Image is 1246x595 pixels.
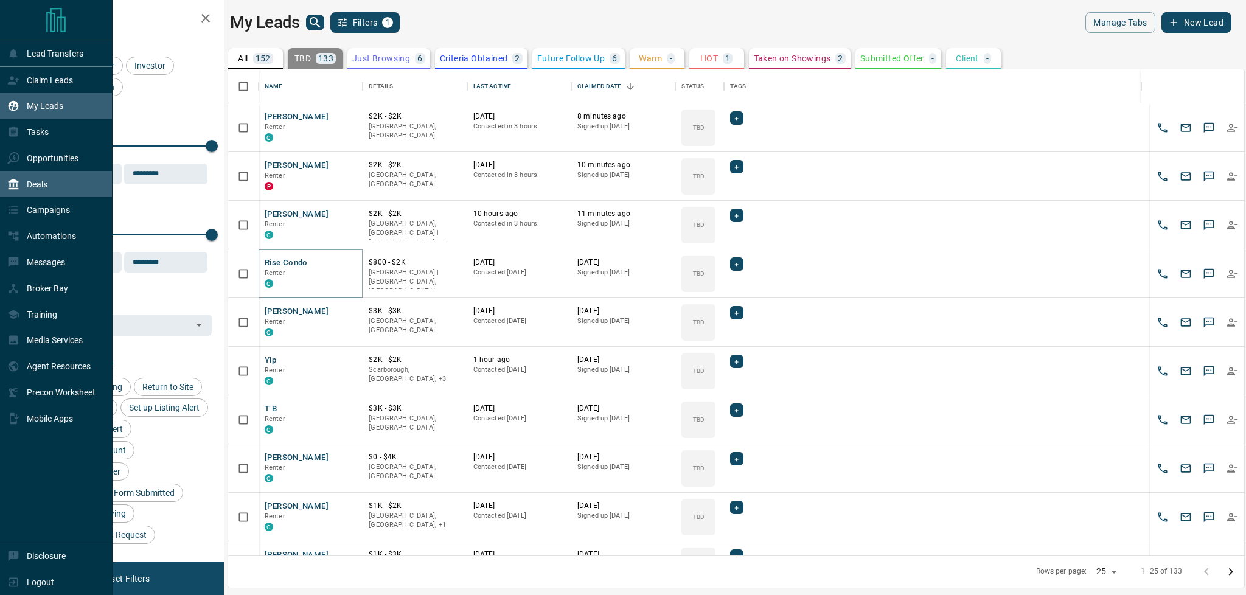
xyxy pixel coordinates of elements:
svg: Sms [1203,170,1215,183]
svg: Call [1157,462,1169,475]
svg: Reallocate [1226,268,1238,280]
button: Reset Filters [92,568,158,589]
button: SMS [1200,119,1218,137]
button: Filters1 [330,12,400,33]
p: 11 minutes ago [577,209,669,219]
div: condos.ca [265,328,273,336]
div: Set up Listing Alert [120,398,208,417]
span: Renter [265,415,285,423]
p: [DATE] [473,160,565,170]
div: + [730,452,743,465]
div: condos.ca [265,377,273,385]
p: Toronto [369,219,461,248]
button: SMS [1200,216,1218,234]
p: Signed up [DATE] [577,365,669,375]
button: Sort [622,78,639,95]
p: [DATE] [577,355,669,365]
p: $800 - $2K [369,257,461,268]
p: Signed up [DATE] [577,219,669,229]
p: Signed up [DATE] [577,268,669,277]
p: Contacted [DATE] [473,414,565,423]
svg: Sms [1203,219,1215,231]
button: Email [1177,167,1195,186]
button: Call [1154,362,1172,380]
p: 1–25 of 133 [1141,566,1182,577]
button: Call [1154,313,1172,332]
p: $1K - $3K [369,549,461,560]
button: Reallocate [1223,508,1241,526]
p: North York, Midtown | Central, Toronto [369,365,461,384]
button: SMS [1200,508,1218,526]
div: + [730,257,743,271]
button: SMS [1200,167,1218,186]
span: + [734,404,739,416]
button: T B [265,403,277,415]
p: 6 [612,54,617,63]
p: Toronto [369,511,461,530]
p: Signed up [DATE] [577,414,669,423]
p: TBD [693,220,705,229]
button: [PERSON_NAME] [265,160,329,172]
p: - [931,54,934,63]
svg: Email [1180,122,1192,134]
button: search button [306,15,324,30]
p: 152 [256,54,271,63]
button: Email [1177,313,1195,332]
button: [PERSON_NAME] [265,501,329,512]
button: Call [1154,265,1172,283]
svg: Call [1157,511,1169,523]
button: [PERSON_NAME] [265,306,329,318]
div: Tags [724,69,1141,103]
button: Email [1177,265,1195,283]
p: TBD [693,512,705,521]
span: Renter [265,512,285,520]
p: Contacted [DATE] [473,511,565,521]
p: [DATE] [473,257,565,268]
svg: Call [1157,170,1169,183]
span: + [734,550,739,562]
svg: Sms [1203,365,1215,377]
p: HOT [700,54,718,63]
p: 1 hour ago [473,355,565,365]
p: Contacted [DATE] [473,316,565,326]
p: TBD [693,366,705,375]
button: [PERSON_NAME] [265,111,329,123]
button: Reallocate [1223,216,1241,234]
button: Email [1177,119,1195,137]
p: $2K - $2K [369,160,461,170]
p: Rows per page: [1036,566,1087,577]
svg: Sms [1203,122,1215,134]
svg: Reallocate [1226,414,1238,426]
span: + [734,453,739,465]
p: [GEOGRAPHIC_DATA], [GEOGRAPHIC_DATA] [369,414,461,433]
button: Call [1154,216,1172,234]
button: Call [1154,508,1172,526]
button: Email [1177,411,1195,429]
button: Reallocate [1223,362,1241,380]
button: [PERSON_NAME] [265,209,329,220]
div: condos.ca [265,474,273,482]
p: TBD [693,172,705,181]
span: Renter [265,269,285,277]
p: [GEOGRAPHIC_DATA], [GEOGRAPHIC_DATA] [369,316,461,335]
button: SMS [1200,459,1218,478]
svg: Email [1180,170,1192,183]
span: + [734,258,739,270]
button: Email [1177,508,1195,526]
p: [DATE] [473,452,565,462]
div: condos.ca [265,523,273,531]
p: - [670,54,672,63]
button: Call [1154,119,1172,137]
p: TBD [693,123,705,132]
svg: Call [1157,219,1169,231]
span: Set up Listing Alert [125,403,204,412]
span: Investor [130,61,170,71]
p: Just Browsing [352,54,410,63]
p: [DATE] [577,306,669,316]
p: [DATE] [577,452,669,462]
svg: Sms [1203,414,1215,426]
button: SMS [1200,313,1218,332]
p: [GEOGRAPHIC_DATA], [GEOGRAPHIC_DATA] [369,122,461,141]
p: [DATE] [577,549,669,560]
p: $3K - $3K [369,403,461,414]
